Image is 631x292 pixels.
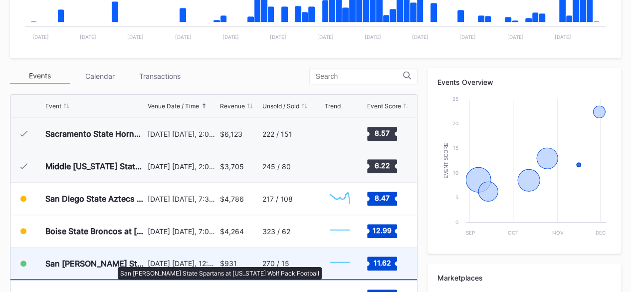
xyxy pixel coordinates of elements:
div: Middle [US_STATE] State Blue Raiders at [US_STATE] Wolf Pack [45,161,145,171]
div: Event Score [367,102,401,110]
text: 12.99 [373,226,392,235]
text: Event Score [443,142,449,178]
text: [DATE] [222,34,239,40]
div: Unsold / Sold [262,102,299,110]
div: Sacramento State Hornets at [US_STATE] Wolf Pack Football [45,129,145,139]
text: [DATE] [507,34,523,40]
div: [DATE] [DATE], 7:30PM [148,195,217,203]
text: Dec [596,230,606,236]
div: [DATE] [DATE], 2:00PM [148,162,217,171]
text: [DATE] [127,34,144,40]
svg: Chart title [437,94,611,244]
div: Transactions [130,68,190,84]
div: $931 [220,259,237,268]
div: $4,786 [220,195,244,203]
div: San [PERSON_NAME] State Spartans at [US_STATE] Wolf Pack Football [45,259,145,269]
div: $4,264 [220,227,244,236]
div: Calendar [70,68,130,84]
svg: Chart title [325,186,355,211]
text: [DATE] [80,34,96,40]
text: 10 [453,170,458,176]
div: $6,123 [220,130,242,138]
div: [DATE] [DATE], 2:00PM [148,130,217,138]
text: 8.47 [375,194,390,202]
div: Trend [325,102,341,110]
svg: Chart title [325,251,355,276]
text: [DATE] [32,34,49,40]
div: Boise State Broncos at [US_STATE] Wolf Pack Football (Rescheduled from 10/25) [45,226,145,236]
div: Event [45,102,61,110]
text: [DATE] [270,34,286,40]
text: 20 [452,120,458,126]
div: Revenue [220,102,245,110]
div: 270 / 15 [262,259,289,268]
input: Search [316,72,403,80]
div: Events Overview [437,78,611,86]
div: 245 / 80 [262,162,291,171]
div: 217 / 108 [262,195,293,203]
text: [DATE] [175,34,192,40]
text: Nov [552,230,563,236]
div: Events [10,68,70,84]
text: 11.62 [373,258,391,267]
svg: Chart title [325,121,355,146]
text: [DATE] [459,34,476,40]
text: [DATE] [317,34,334,40]
text: 25 [452,96,458,102]
div: [DATE] [DATE], 12:30PM [148,259,217,268]
text: [DATE] [365,34,381,40]
div: San Diego State Aztecs at [US_STATE] Wolf Pack Football [45,194,145,204]
text: 0 [455,219,458,225]
text: 8.57 [375,129,390,137]
div: $3,705 [220,162,244,171]
text: Oct [508,230,518,236]
text: 6.22 [374,161,390,170]
text: 15 [453,145,458,151]
div: 222 / 151 [262,130,292,138]
text: 5 [455,194,458,200]
text: Sep [465,230,474,236]
div: Venue Date / Time [148,102,199,110]
div: [DATE] [DATE], 7:00PM [148,227,217,236]
svg: Chart title [325,219,355,244]
text: [DATE] [554,34,571,40]
text: [DATE] [412,34,428,40]
div: Marketplaces [437,274,611,282]
svg: Chart title [325,154,355,179]
div: 323 / 62 [262,227,290,236]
